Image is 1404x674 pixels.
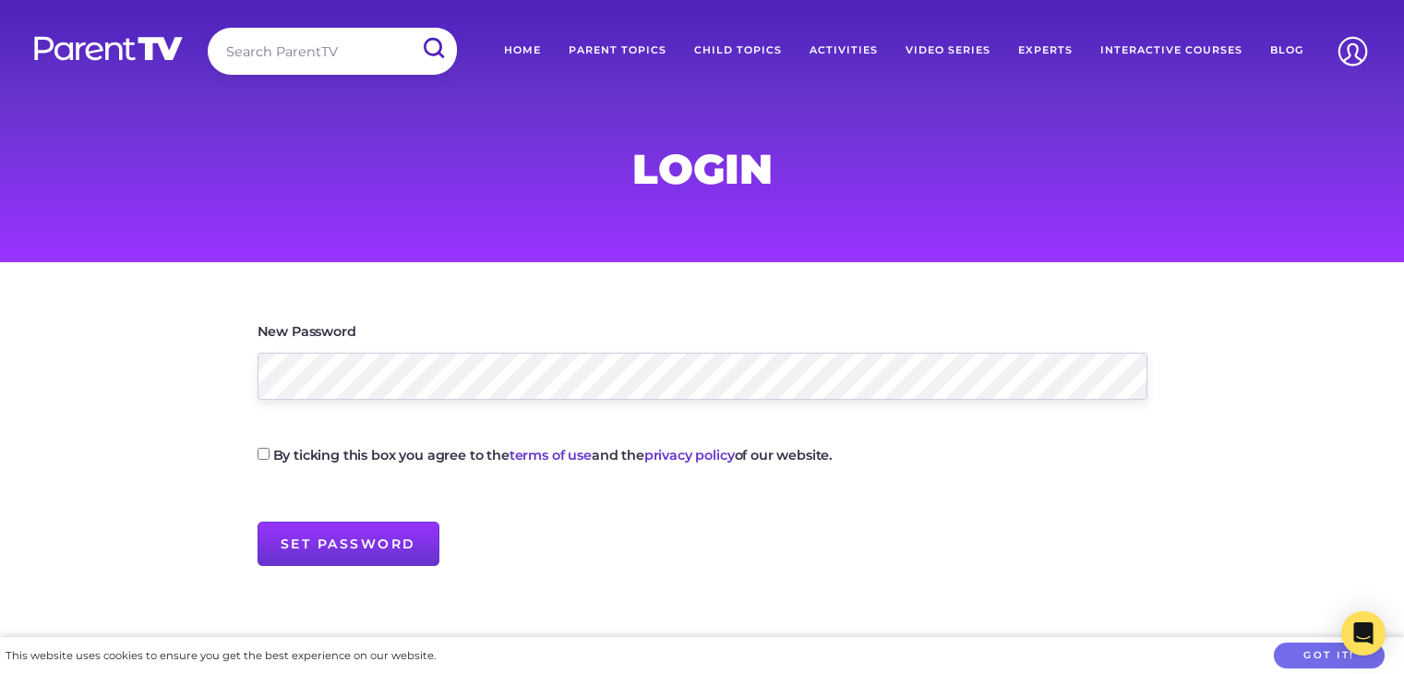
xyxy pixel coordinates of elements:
[796,28,892,74] a: Activities
[1329,28,1376,75] img: Account
[258,325,356,338] label: New Password
[680,28,796,74] a: Child Topics
[208,28,457,75] input: Search ParentTV
[1004,28,1086,74] a: Experts
[409,28,457,69] input: Submit
[258,522,439,566] input: Set Password
[32,35,185,62] img: parenttv-logo-white.4c85aaf.svg
[490,28,555,74] a: Home
[644,447,735,463] a: privacy policy
[258,150,1147,187] h1: Login
[1086,28,1256,74] a: Interactive Courses
[273,449,834,462] label: By ticking this box you agree to the and the of our website.
[1274,643,1385,669] button: Got it!
[510,447,592,463] a: terms of use
[6,646,436,666] div: This website uses cookies to ensure you get the best experience on our website.
[555,28,680,74] a: Parent Topics
[1341,611,1386,656] div: Open Intercom Messenger
[1256,28,1317,74] a: Blog
[892,28,1004,74] a: Video Series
